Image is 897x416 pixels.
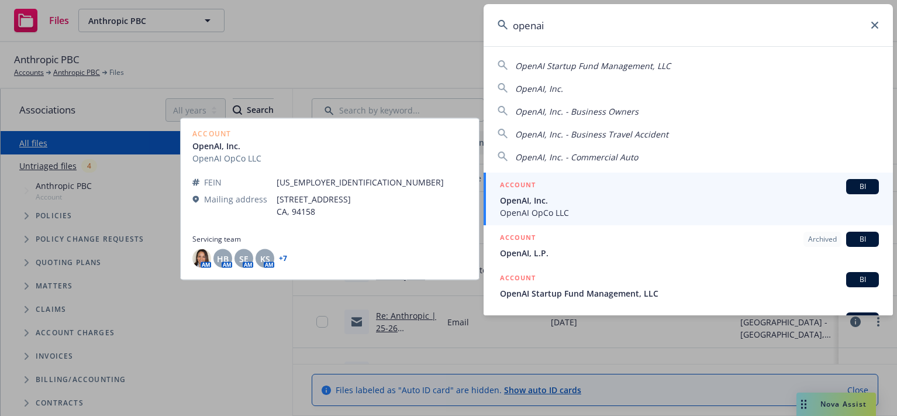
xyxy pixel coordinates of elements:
h5: ACCOUNT [500,312,536,326]
span: OpenAI Startup Fund Management, LLC [500,287,879,300]
span: OpenAI Startup Fund Management, LLC [515,60,671,71]
span: BI [851,234,874,245]
h5: ACCOUNT [500,232,536,246]
h5: ACCOUNT [500,272,536,286]
span: BI [851,274,874,285]
a: ACCOUNTArchivedBIOpenAI, L.P. [484,225,893,266]
span: OpenAI, Inc. [515,83,563,94]
span: OpenAI, L.P. [500,247,879,259]
h5: ACCOUNT [500,179,536,193]
span: OpenAI, Inc. - Commercial Auto [515,152,638,163]
span: Archived [808,234,837,245]
a: ACCOUNTBIOpenAI Startup Fund Management, LLC [484,266,893,306]
span: OpenAI, Inc. - Business Travel Accident [515,129,668,140]
span: BI [851,181,874,192]
span: OpenAI, Inc. - Business Owners [515,106,639,117]
input: Search... [484,4,893,46]
a: ACCOUNTBIOpenAI, Inc.OpenAI OpCo LLC [484,173,893,225]
span: BI [851,315,874,325]
a: ACCOUNTBI [484,306,893,346]
span: OpenAI OpCo LLC [500,207,879,219]
span: OpenAI, Inc. [500,194,879,207]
